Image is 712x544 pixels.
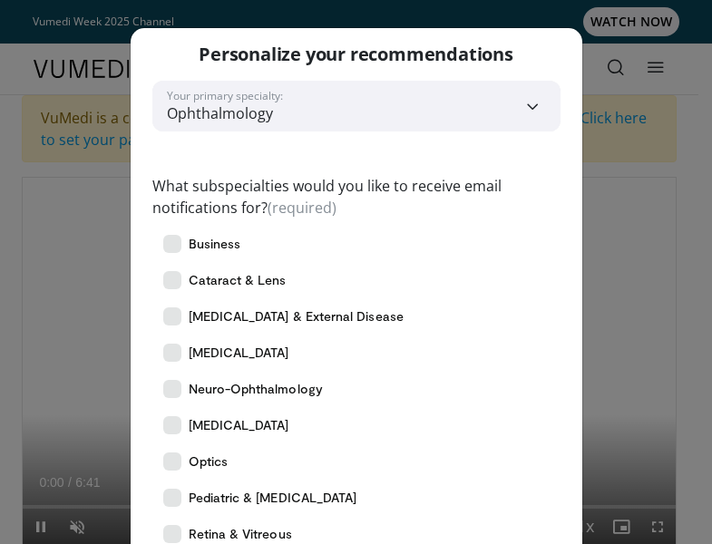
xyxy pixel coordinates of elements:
span: Cataract & Lens [189,271,287,289]
span: Pediatric & [MEDICAL_DATA] [189,489,357,507]
span: [MEDICAL_DATA] [189,416,289,434]
span: (required) [268,198,336,218]
span: Business [189,235,241,253]
span: Optics [189,452,228,471]
span: Retina & Vitreous [189,525,292,543]
span: Neuro-Ophthalmology [189,380,323,398]
span: [MEDICAL_DATA] & External Disease [189,307,404,325]
label: What subspecialties would you like to receive email notifications for? [152,175,561,219]
p: Personalize your recommendations [199,43,513,66]
span: [MEDICAL_DATA] [189,344,289,362]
